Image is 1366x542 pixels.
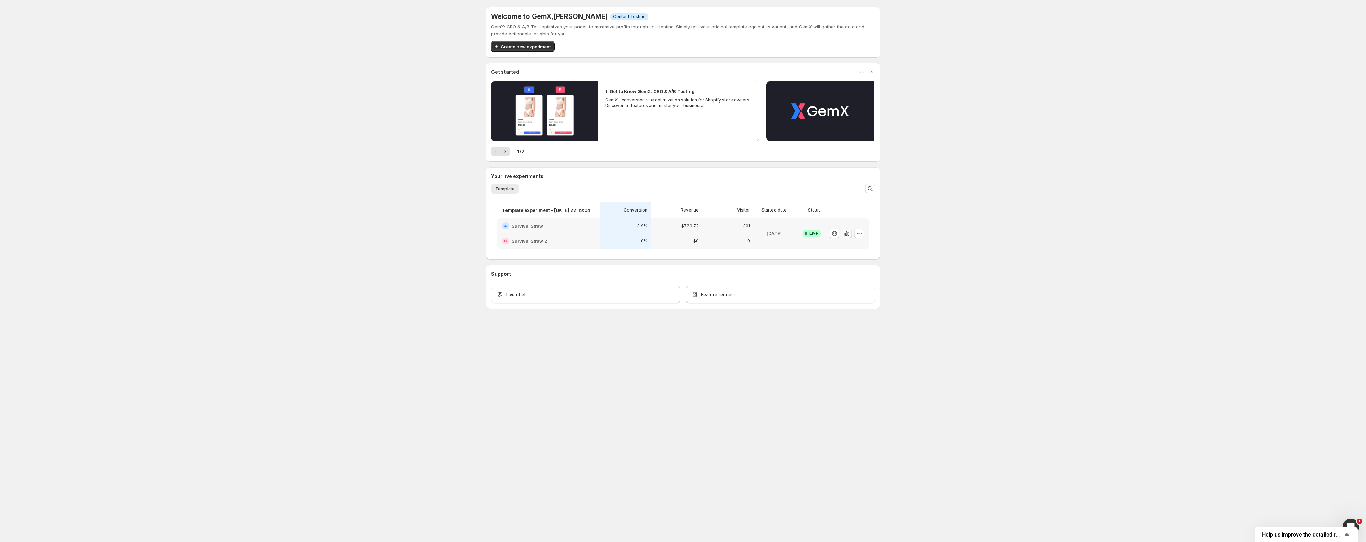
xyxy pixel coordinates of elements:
span: , [PERSON_NAME] [551,12,608,21]
p: 3.9% [637,223,647,229]
p: Status [808,207,821,213]
p: 0% [641,238,647,244]
h2: Survival Straw 2 [512,238,547,244]
span: Help us improve the detailed report for A/B campaigns [1262,531,1343,538]
span: Create new experiment [501,43,551,50]
p: $0 [693,238,699,244]
button: Create new experiment [491,41,555,52]
p: Visitor [737,207,750,213]
nav: Pagination [491,147,510,156]
button: Next [500,147,510,156]
h5: Welcome to GemX [491,12,608,21]
h2: B [504,239,507,243]
p: GemX: CRO & A/B Test optimizes your pages to maximize profits through split testing. Simply test ... [491,23,875,37]
p: 301 [743,223,750,229]
h3: Your live experiments [491,173,544,180]
iframe: Intercom live chat [1343,519,1359,535]
p: Revenue [681,207,699,213]
h2: 1. Get to Know GemX: CRO & A/B Testing [605,88,695,95]
span: Template [495,186,515,192]
p: GemX - conversion rate optimization solution for Shopify store owners. Discover its features and ... [605,97,753,108]
h3: Get started [491,69,519,75]
span: Content Testing [613,14,646,20]
p: 0 [747,238,750,244]
p: Conversion [624,207,647,213]
p: Started date [761,207,787,213]
span: 1 [1357,519,1362,524]
button: Search and filter results [865,184,875,193]
h2: A [504,224,507,228]
button: Play video [766,81,874,141]
h2: Survival Straw [512,222,543,229]
span: Live chat [506,291,526,298]
span: Live [809,231,818,236]
button: Show survey - Help us improve the detailed report for A/B campaigns [1262,530,1351,539]
span: Feature request [701,291,735,298]
p: $729.72 [681,223,699,229]
p: [DATE] [767,230,782,237]
h3: Support [491,270,511,277]
button: Play video [491,81,598,141]
p: Template experiment - [DATE] 22:19:04 [502,207,590,214]
span: 1 / 2 [517,148,524,155]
